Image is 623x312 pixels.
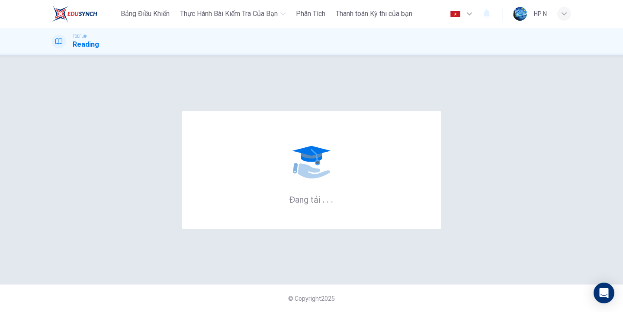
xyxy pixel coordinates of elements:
h6: . [326,191,329,206]
span: Phân tích [296,9,325,19]
h1: Reading [73,39,99,50]
div: HP N [534,9,547,19]
a: EduSynch logo [52,5,117,22]
span: Thanh toán Kỳ thi của bạn [336,9,412,19]
h6: Đang tải [289,194,334,205]
img: vi [450,11,461,17]
button: Bảng điều khiển [117,6,173,22]
button: Thực hành bài kiểm tra của bạn [177,6,289,22]
div: Open Intercom Messenger [594,283,614,303]
span: Bảng điều khiển [121,9,170,19]
span: Thực hành bài kiểm tra của bạn [180,9,278,19]
img: EduSynch logo [52,5,97,22]
h6: . [322,191,325,206]
button: Phân tích [292,6,329,22]
span: © Copyright 2025 [288,295,335,302]
img: Profile picture [513,7,527,21]
button: Thanh toán Kỳ thi của bạn [332,6,416,22]
span: TOEFL® [73,33,87,39]
h6: . [331,191,334,206]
